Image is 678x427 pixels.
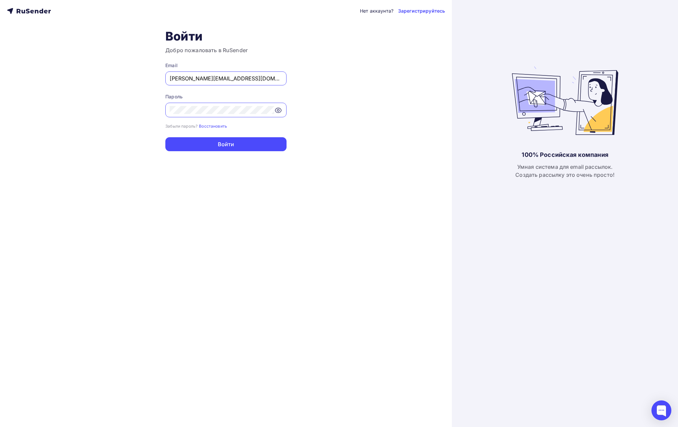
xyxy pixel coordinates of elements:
[515,163,615,179] div: Умная система для email рассылок. Создать рассылку это очень просто!
[360,8,393,14] div: Нет аккаунта?
[522,151,608,159] div: 100% Российская компания
[170,74,282,82] input: Укажите свой email
[165,29,287,44] h1: Войти
[398,8,445,14] a: Зарегистрируйтесь
[165,124,198,129] small: Забыли пароль?
[165,62,287,69] div: Email
[165,46,287,54] h3: Добро пожаловать в RuSender
[165,137,287,151] button: Войти
[199,123,227,129] a: Восстановить
[165,93,287,100] div: Пароль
